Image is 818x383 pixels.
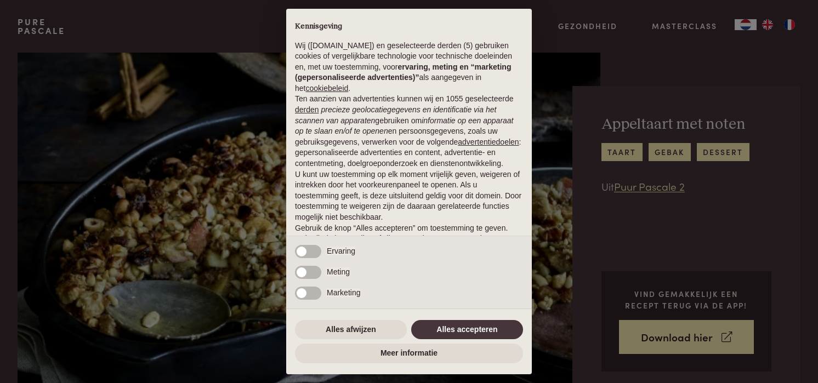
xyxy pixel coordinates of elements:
button: Alles afwijzen [295,320,407,340]
span: Marketing [327,288,360,297]
em: precieze geolocatiegegevens en identificatie via het scannen van apparaten [295,105,496,125]
h2: Kennisgeving [295,22,523,32]
button: Alles accepteren [411,320,523,340]
span: Ervaring [327,247,355,255]
span: Meting [327,267,350,276]
strong: ervaring, meting en “marketing (gepersonaliseerde advertenties)” [295,62,511,82]
em: informatie op een apparaat op te slaan en/of te openen [295,116,514,136]
button: Meer informatie [295,344,523,363]
p: Gebruik de knop “Alles accepteren” om toestemming te geven. Gebruik de knop “Alles afwijzen” om d... [295,223,523,255]
p: Wij ([DOMAIN_NAME]) en geselecteerde derden (5) gebruiken cookies of vergelijkbare technologie vo... [295,41,523,94]
button: derden [295,105,319,116]
p: Ten aanzien van advertenties kunnen wij en 1055 geselecteerde gebruiken om en persoonsgegevens, z... [295,94,523,169]
button: advertentiedoelen [458,137,519,148]
p: U kunt uw toestemming op elk moment vrijelijk geven, weigeren of intrekken door het voorkeurenpan... [295,169,523,223]
a: cookiebeleid [305,84,348,93]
